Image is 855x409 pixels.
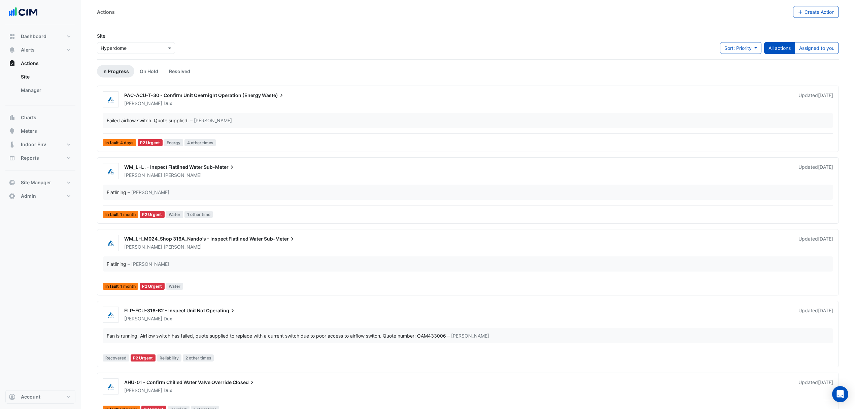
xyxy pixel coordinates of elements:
div: P2 Urgent [131,354,156,361]
span: PAC-ACU-T-30 - Confirm Unit Overnight Operation (Energy [124,92,261,98]
div: Fan is running. Airflow switch has failed, quote supplied to replace with a current switch due to... [107,332,446,339]
div: Updated [798,307,833,322]
div: Failed airflow switch. Quote supplied. [107,117,189,124]
span: 1 month [120,284,136,288]
button: Sort: Priority [720,42,761,54]
span: Site Manager [21,179,51,186]
span: – [PERSON_NAME] [447,332,489,339]
button: Create Action [793,6,839,18]
span: Meters [21,128,37,134]
label: Site [97,32,105,39]
button: Reports [5,151,75,165]
span: Sub-Meter [204,164,235,170]
span: Water [166,211,183,218]
span: In fault [103,211,138,218]
span: – [PERSON_NAME] [190,117,232,124]
span: [PERSON_NAME] [124,316,162,321]
span: Waste) [262,92,285,99]
span: Alerts [21,46,35,53]
span: WM_LH... - Inspect Flatlined Water [124,164,203,170]
span: 1 other time [184,211,213,218]
app-icon: Site Manager [9,179,15,186]
span: Indoor Env [21,141,46,148]
span: Dux [164,315,172,322]
span: 4 other times [184,139,216,146]
div: P2 Urgent [140,211,165,218]
a: Manager [15,84,75,97]
a: In Progress [97,65,134,77]
span: Tue 15-Jul-2025 13:01 AEST [818,308,833,313]
img: Airmaster Australia [103,240,118,247]
span: [PERSON_NAME] [164,244,202,250]
span: Account [21,394,40,400]
div: P2 Urgent [138,139,163,146]
span: Dux [164,387,172,394]
app-icon: Actions [9,60,15,67]
span: Reports [21,155,39,161]
app-icon: Reports [9,155,15,161]
div: Updated [798,235,833,250]
button: Account [5,390,75,404]
span: [PERSON_NAME] [124,244,162,250]
span: [PERSON_NAME] [124,100,162,106]
button: All actions [764,42,795,54]
span: Tue 15-Jul-2025 10:36 AEST [818,379,833,385]
span: Sort: Priority [724,45,752,51]
img: Airmaster Australia [103,383,118,390]
span: [PERSON_NAME] [124,172,162,178]
app-icon: Meters [9,128,15,134]
a: Site [15,70,75,84]
div: Open Intercom Messenger [832,386,848,402]
span: Dashboard [21,33,46,40]
app-icon: Indoor Env [9,141,15,148]
button: Site Manager [5,176,75,189]
div: Flatlining [107,189,126,196]
span: – [PERSON_NAME] [128,189,169,196]
app-icon: Dashboard [9,33,15,40]
app-icon: Charts [9,114,15,121]
button: Dashboard [5,30,75,43]
div: Updated [798,379,833,394]
span: 4 days [120,141,134,145]
div: Actions [97,8,115,15]
button: Indoor Env [5,138,75,151]
img: Airmaster Australia [103,96,118,103]
span: Closed [233,379,255,386]
span: Charts [21,114,36,121]
span: Actions [21,60,39,67]
span: WM_LH_M024_Shop 316A_Nando's - Inspect Flatlined Water [124,236,263,242]
button: Actions [5,57,75,70]
div: Updated [798,92,833,107]
span: In fault [103,139,136,146]
a: On Hold [134,65,164,77]
span: Tue 15-Jul-2025 14:37 AEST [818,236,833,242]
img: Airmaster Australia [103,312,118,318]
div: Flatlining [107,260,126,268]
span: ELP-FCU-316-B2 - Inspect Unit Not [124,308,205,313]
span: Recovered [103,354,129,361]
span: Reliability [157,354,181,361]
span: Wed 13-Aug-2025 10:31 AEST [818,92,833,98]
button: Admin [5,189,75,203]
span: Dux [164,100,172,107]
span: [PERSON_NAME] [164,172,202,179]
button: Meters [5,124,75,138]
div: Actions [5,70,75,100]
span: Sub-Meter [264,235,296,242]
button: Charts [5,111,75,124]
img: Company Logo [8,5,38,19]
button: Assigned to you [795,42,839,54]
span: 2 other times [183,354,214,361]
span: [PERSON_NAME] [124,387,162,393]
app-icon: Admin [9,193,15,199]
span: Admin [21,193,36,199]
span: Water [166,283,183,290]
span: 1 month [120,213,136,217]
span: Create Action [805,9,834,15]
img: Airmaster Australia [103,168,118,175]
span: – [PERSON_NAME] [128,260,169,268]
span: Energy [164,139,183,146]
div: P2 Urgent [140,283,165,290]
button: Alerts [5,43,75,57]
span: AHU-01 - Confirm Chilled Water Valve Override [124,379,232,385]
